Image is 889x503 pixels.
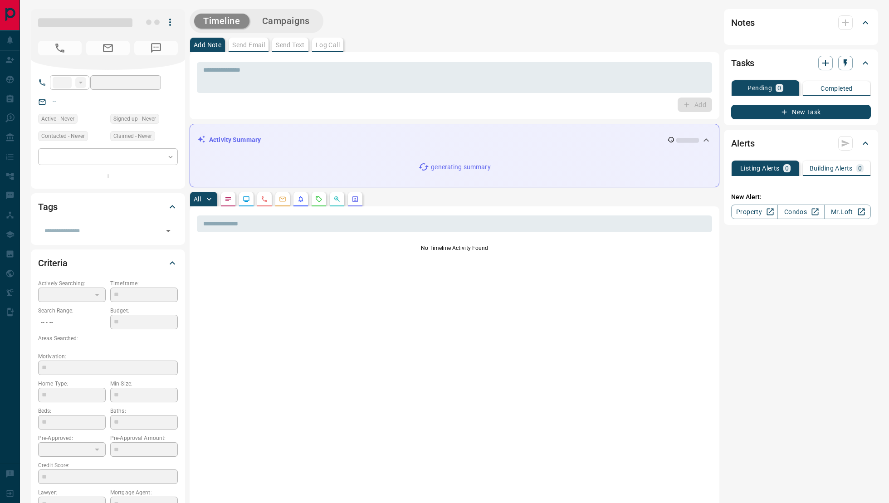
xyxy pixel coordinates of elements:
h2: Tasks [731,56,754,70]
div: Notes [731,12,871,34]
span: No Number [38,41,82,55]
a: Mr.Loft [824,205,871,219]
p: Budget: [110,307,178,315]
p: All [194,196,201,202]
button: Open [162,225,175,237]
p: -- - -- [38,315,106,330]
p: No Timeline Activity Found [197,244,712,252]
p: Pending [747,85,772,91]
p: Completed [821,85,853,92]
p: Beds: [38,407,106,415]
p: Credit Score: [38,461,178,469]
svg: Emails [279,195,286,203]
p: New Alert: [731,192,871,202]
p: Timeframe: [110,279,178,288]
div: Tasks [731,52,871,74]
p: Areas Searched: [38,334,178,342]
button: Campaigns [253,14,319,29]
svg: Lead Browsing Activity [243,195,250,203]
div: Criteria [38,252,178,274]
svg: Notes [225,195,232,203]
svg: Opportunities [333,195,341,203]
a: -- [53,98,56,105]
div: Tags [38,196,178,218]
p: 0 [858,165,862,171]
button: New Task [731,105,871,119]
span: No Email [86,41,130,55]
h2: Alerts [731,136,755,151]
a: Condos [777,205,824,219]
p: Add Note [194,42,221,48]
p: Pre-Approval Amount: [110,434,178,442]
p: Activity Summary [209,135,261,145]
span: Contacted - Never [41,132,85,141]
span: Claimed - Never [113,132,152,141]
h2: Tags [38,200,57,214]
svg: Listing Alerts [297,195,304,203]
p: generating summary [431,162,490,172]
p: Min Size: [110,380,178,388]
p: Listing Alerts [740,165,780,171]
svg: Requests [315,195,322,203]
svg: Calls [261,195,268,203]
p: Motivation: [38,352,178,361]
p: Building Alerts [810,165,853,171]
div: Activity Summary [197,132,712,148]
p: 0 [785,165,789,171]
a: Property [731,205,778,219]
p: Pre-Approved: [38,434,106,442]
span: Active - Never [41,114,74,123]
p: Mortgage Agent: [110,488,178,497]
p: Search Range: [38,307,106,315]
span: Signed up - Never [113,114,156,123]
svg: Agent Actions [352,195,359,203]
button: Timeline [194,14,249,29]
span: No Number [134,41,178,55]
p: Baths: [110,407,178,415]
p: 0 [777,85,781,91]
p: Actively Searching: [38,279,106,288]
p: Lawyer: [38,488,106,497]
h2: Criteria [38,256,68,270]
p: Home Type: [38,380,106,388]
div: Alerts [731,132,871,154]
h2: Notes [731,15,755,30]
